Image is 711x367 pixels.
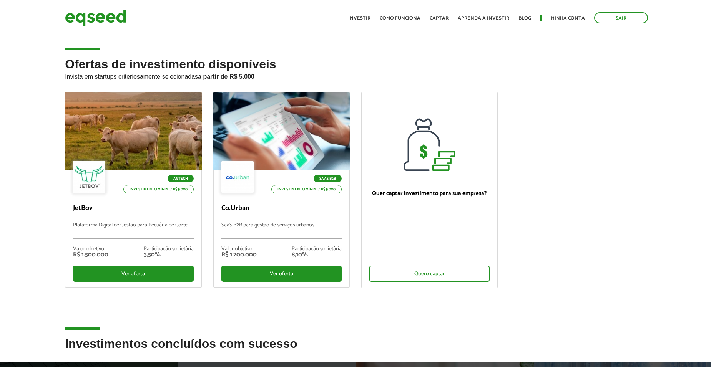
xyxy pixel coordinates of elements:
[144,252,194,258] div: 3,50%
[221,252,257,258] div: R$ 1.200.000
[361,92,498,288] a: Quer captar investimento para sua empresa? Quero captar
[73,252,108,258] div: R$ 1.500.000
[221,222,342,239] p: SaaS B2B para gestão de serviços urbanos
[551,16,585,21] a: Minha conta
[144,246,194,252] div: Participação societária
[123,185,194,193] p: Investimento mínimo: R$ 5.000
[221,246,257,252] div: Valor objetivo
[73,204,193,213] p: JetBov
[380,16,420,21] a: Como funciona
[292,252,342,258] div: 8,10%
[65,92,201,288] a: Agtech Investimento mínimo: R$ 5.000 JetBov Plataforma Digital de Gestão para Pecuária de Corte V...
[73,266,193,282] div: Ver oferta
[213,92,350,288] a: SaaS B2B Investimento mínimo: R$ 5.000 Co.Urban SaaS B2B para gestão de serviços urbanos Valor ob...
[221,204,342,213] p: Co.Urban
[271,185,342,193] p: Investimento mínimo: R$ 5.000
[221,266,342,282] div: Ver oferta
[65,8,126,28] img: EqSeed
[369,266,490,282] div: Quero captar
[73,246,108,252] div: Valor objetivo
[292,246,342,252] div: Participação societária
[458,16,509,21] a: Aprenda a investir
[65,337,646,362] h2: Investimentos concluídos com sucesso
[168,175,194,182] p: Agtech
[348,16,370,21] a: Investir
[73,222,193,239] p: Plataforma Digital de Gestão para Pecuária de Corte
[369,190,490,197] p: Quer captar investimento para sua empresa?
[594,12,648,23] a: Sair
[65,58,646,92] h2: Ofertas de investimento disponíveis
[314,175,342,182] p: SaaS B2B
[518,16,531,21] a: Blog
[198,73,254,80] strong: a partir de R$ 5.000
[65,71,646,80] p: Invista em startups criteriosamente selecionadas
[430,16,449,21] a: Captar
